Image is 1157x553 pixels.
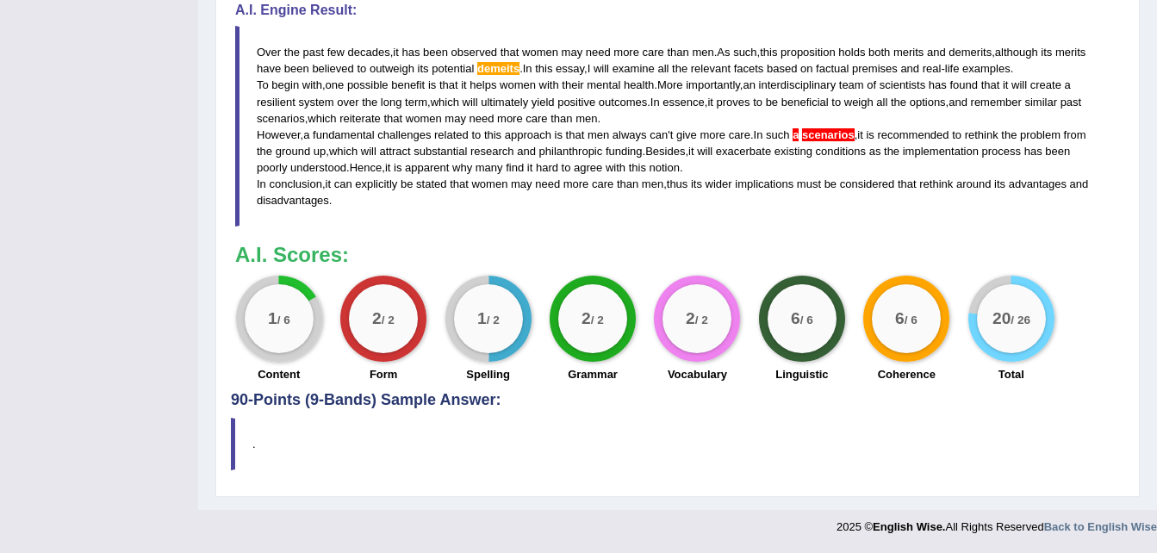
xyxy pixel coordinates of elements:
[566,128,585,141] span: that
[326,78,345,91] span: one
[423,46,448,59] span: been
[339,112,381,125] span: reiterate
[650,128,668,141] span: can
[527,161,533,174] span: it
[476,161,503,174] span: many
[1009,177,1067,190] span: advantages
[965,128,998,141] span: rethink
[824,177,837,190] span: be
[707,96,713,109] span: it
[695,314,708,326] small: / 2
[869,145,881,158] span: as
[428,78,436,91] span: is
[445,112,466,125] span: may
[284,62,309,75] span: been
[588,128,609,141] span: men
[511,177,532,190] span: may
[574,161,602,174] span: agree
[257,177,266,190] span: In
[450,177,469,190] span: that
[303,128,309,141] span: a
[898,177,917,190] span: that
[891,96,906,109] span: the
[536,161,558,174] span: hard
[257,96,295,109] span: resilient
[816,145,867,158] span: conditions
[551,112,572,125] span: than
[1011,314,1030,326] small: / 26
[269,177,321,190] span: conclusion
[588,62,591,75] span: I
[451,46,497,59] span: observed
[327,46,345,59] span: few
[760,46,777,59] span: this
[866,128,874,141] span: is
[257,62,281,75] span: have
[717,46,730,59] span: As
[670,128,674,141] span: t
[257,161,287,174] span: poorly
[1055,46,1085,59] span: merits
[642,177,663,190] span: men
[497,112,523,125] span: more
[586,46,611,59] span: need
[650,96,660,109] span: In
[617,177,638,190] span: than
[697,145,712,158] span: will
[235,243,349,266] b: A.I. Scores:
[431,96,459,109] span: which
[539,78,559,91] span: with
[657,62,669,75] span: all
[382,314,395,326] small: / 2
[1001,128,1017,141] span: the
[385,161,391,174] span: it
[880,78,925,91] span: scientists
[994,177,1005,190] span: its
[557,96,595,109] span: positive
[895,308,905,327] big: 6
[837,510,1157,535] div: 2025 © All Rights Reserved
[470,78,496,91] span: helps
[391,78,425,91] span: benefit
[717,96,750,109] span: proves
[298,96,333,109] span: system
[575,112,597,125] span: men
[733,46,756,59] span: such
[873,520,945,533] strong: English Wise.
[1024,145,1042,158] span: has
[667,177,688,190] span: thus
[313,128,375,141] span: fundamental
[357,62,366,75] span: to
[884,145,899,158] span: the
[452,161,472,174] span: why
[1041,46,1052,59] span: its
[257,145,272,158] span: the
[624,78,654,91] span: health
[962,62,1011,75] span: examples
[919,177,953,190] span: rethink
[900,62,919,75] span: and
[501,46,519,59] span: that
[562,161,571,174] span: to
[767,62,797,75] span: based
[290,161,346,174] span: understood
[700,128,725,141] span: more
[329,145,358,158] span: which
[556,62,584,75] span: essay
[471,128,481,141] span: to
[949,78,978,91] span: found
[893,46,924,59] span: merits
[867,78,876,91] span: of
[486,314,499,326] small: / 2
[381,96,402,109] span: long
[594,62,609,75] span: will
[868,46,890,59] span: both
[793,128,799,141] span: The plural noun “scenarios” cannot be used with the article “a”. Did you mean “a scenario” or “sc...
[629,161,646,174] span: this
[929,78,947,91] span: has
[949,96,967,109] span: and
[418,62,429,75] span: its
[844,96,874,109] span: weigh
[568,366,618,382] label: Grammar
[982,145,1022,158] span: process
